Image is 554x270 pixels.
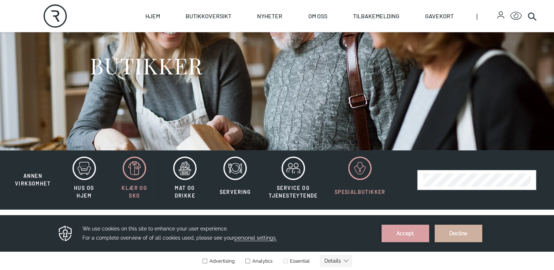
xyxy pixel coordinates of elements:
[245,44,250,48] input: Analytics
[261,156,326,204] button: Service og tjenesteytende
[234,20,277,26] span: personal settings.
[283,44,288,48] input: Essential
[327,156,393,204] button: Spesialbutikker
[202,43,235,49] label: Advertising
[82,9,372,27] h3: We use cookies on this site to enhance your user experience. For a complete overview of of all co...
[122,185,147,199] span: Klær og sko
[510,10,522,22] button: Open Accessibility Menu
[335,189,386,195] span: Spesialbutikker
[57,10,73,27] img: Privacy reminder
[90,52,203,79] h1: BUTIKKER
[244,43,272,49] label: Analytics
[160,156,209,204] button: Mat og drikke
[435,10,482,27] button: Decline
[320,40,352,52] button: Details
[211,156,260,204] button: Servering
[382,10,429,27] button: Accept
[282,43,310,49] label: Essential
[15,173,51,187] span: Annen virksomhet
[175,185,195,199] span: Mat og drikke
[74,185,94,199] span: Hus og hjem
[7,156,58,188] button: Annen virksomhet
[202,44,207,48] input: Advertising
[220,189,251,195] span: Servering
[269,185,318,199] span: Service og tjenesteytende
[324,43,341,49] text: Details
[60,156,109,204] button: Hus og hjem
[110,156,159,204] button: Klær og sko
